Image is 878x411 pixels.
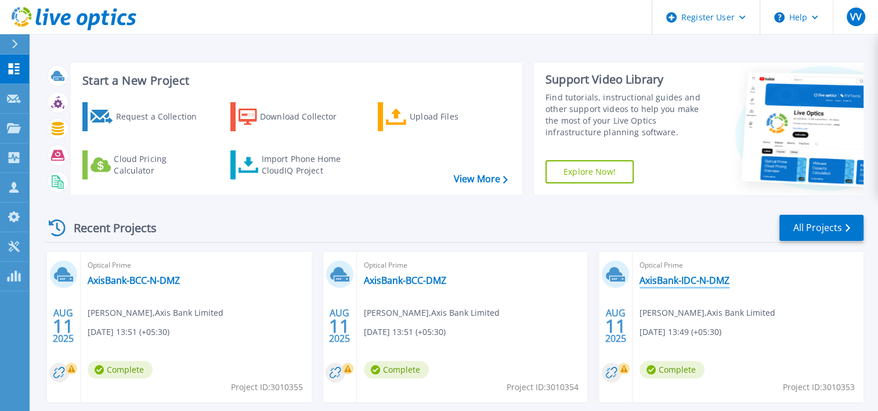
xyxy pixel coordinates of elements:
a: All Projects [779,215,863,241]
h3: Start a New Project [82,74,507,87]
a: View More [454,174,508,185]
div: Cloud Pricing Calculator [114,153,207,176]
span: Project ID: 3010355 [231,381,303,394]
span: 11 [53,321,74,331]
div: Import Phone Home CloudIQ Project [261,153,352,176]
span: [DATE] 13:49 (+05:30) [639,326,721,338]
span: [DATE] 13:51 (+05:30) [364,326,446,338]
div: Download Collector [260,105,353,128]
div: Recent Projects [45,214,172,242]
span: Optical Prime [364,259,581,272]
span: 11 [329,321,350,331]
a: Download Collector [230,102,360,131]
span: Project ID: 3010354 [507,381,579,394]
div: AUG 2025 [605,305,627,347]
a: AxisBank-BCC-N-DMZ [88,275,180,286]
a: AxisBank-IDC-N-DMZ [639,275,729,286]
span: Project ID: 3010353 [783,381,855,394]
a: Request a Collection [82,102,212,131]
span: 11 [605,321,626,331]
div: Support Video Library [545,72,711,87]
span: Optical Prime [639,259,857,272]
span: Complete [639,361,704,378]
span: [PERSON_NAME] , Axis Bank Limited [364,307,500,319]
a: Cloud Pricing Calculator [82,150,212,179]
span: [DATE] 13:51 (+05:30) [88,326,169,338]
a: Upload Files [378,102,507,131]
span: Complete [364,361,429,378]
span: VV [850,12,861,21]
a: AxisBank-BCC-DMZ [364,275,446,286]
a: Explore Now! [545,160,634,183]
span: [PERSON_NAME] , Axis Bank Limited [88,307,223,319]
div: AUG 2025 [52,305,74,347]
div: AUG 2025 [328,305,351,347]
span: Complete [88,361,153,378]
div: Find tutorials, instructional guides and other support videos to help you make the most of your L... [545,92,711,138]
span: [PERSON_NAME] , Axis Bank Limited [639,307,775,319]
span: Optical Prime [88,259,305,272]
div: Upload Files [410,105,503,128]
div: Request a Collection [115,105,208,128]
